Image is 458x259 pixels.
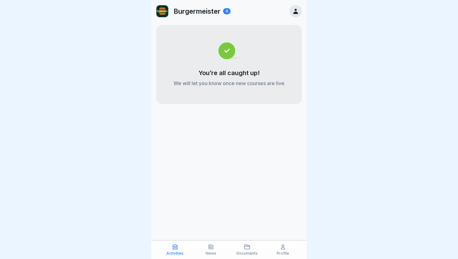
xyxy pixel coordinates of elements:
[218,42,240,59] img: completed.svg
[236,251,258,256] p: Documents
[198,69,260,77] p: You’re all caught up!
[277,251,289,256] p: Profile
[174,7,221,15] p: Burgermeister
[174,80,284,87] p: We will let you know once new courses are live
[156,5,168,17] img: vi4xj1rh7o2tnjevi8opufjs.png
[206,251,216,256] p: News
[166,251,184,256] p: Activities
[223,8,231,14] div: 0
